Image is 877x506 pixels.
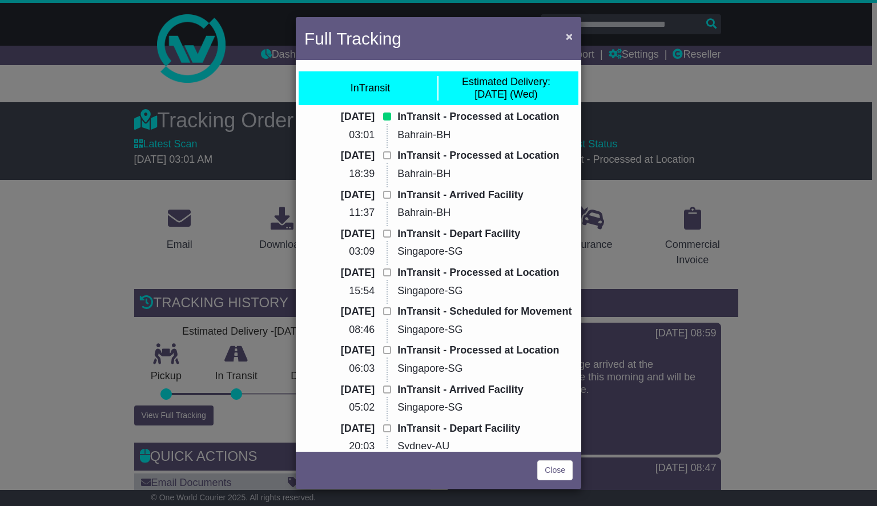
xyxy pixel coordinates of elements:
p: [DATE] [304,423,375,435]
p: InTransit - Depart Facility [397,423,573,435]
p: Bahrain-BH [397,168,573,180]
p: [DATE] [304,189,375,202]
p: [DATE] [304,267,375,279]
p: [DATE] [304,306,375,318]
p: InTransit - Processed at Location [397,267,573,279]
p: 03:01 [304,129,375,142]
a: Close [537,460,573,480]
p: InTransit - Arrived Facility [397,384,573,396]
p: InTransit - Scheduled for Movement [397,306,573,318]
p: 11:37 [304,207,375,219]
p: InTransit - Depart Facility [397,228,573,240]
p: Singapore-SG [397,246,573,258]
p: Singapore-SG [397,401,573,414]
p: [DATE] [304,384,375,396]
p: [DATE] [304,150,375,162]
p: InTransit - Processed at Location [397,150,573,162]
span: × [566,30,573,43]
p: Sydney-AU [397,440,573,453]
p: Bahrain-BH [397,207,573,219]
p: InTransit - Arrived Facility [397,189,573,202]
p: 08:46 [304,324,375,336]
p: 20:03 [304,440,375,453]
div: InTransit [351,82,390,95]
p: InTransit - Processed at Location [397,111,573,123]
span: Estimated Delivery: [462,76,550,87]
p: [DATE] [304,344,375,357]
p: Singapore-SG [397,324,573,336]
p: [DATE] [304,228,375,240]
p: 18:39 [304,168,375,180]
h4: Full Tracking [304,26,401,51]
p: Bahrain-BH [397,129,573,142]
p: 15:54 [304,285,375,298]
p: Singapore-SG [397,363,573,375]
button: Close [560,25,578,48]
p: Singapore-SG [397,285,573,298]
p: 06:03 [304,363,375,375]
p: 03:09 [304,246,375,258]
p: [DATE] [304,111,375,123]
p: 05:02 [304,401,375,414]
div: [DATE] (Wed) [462,76,550,101]
p: InTransit - Processed at Location [397,344,573,357]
